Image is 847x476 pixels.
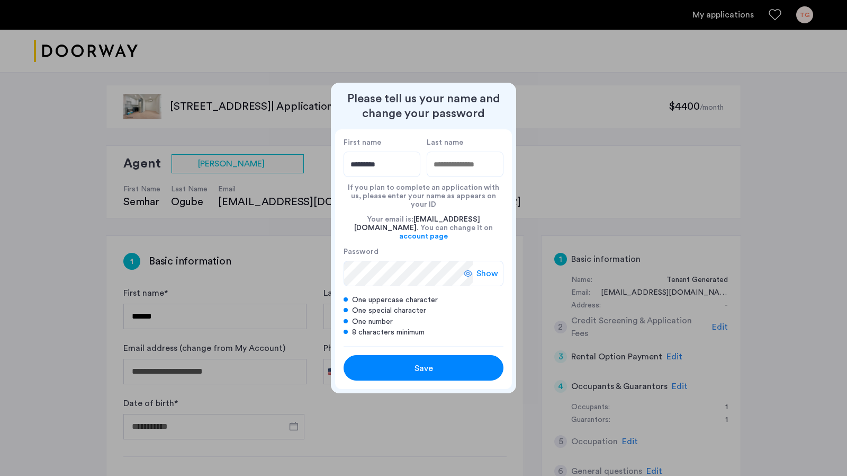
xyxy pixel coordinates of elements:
[415,362,433,375] span: Save
[344,295,503,305] div: One uppercase character
[344,327,503,338] div: 8 characters minimum
[344,247,473,257] label: Password
[476,267,498,280] span: Show
[344,305,503,316] div: One special character
[344,138,420,147] label: First name
[344,209,503,247] div: Your email is: . You can change it on
[354,216,480,232] span: [EMAIL_ADDRESS][DOMAIN_NAME]
[344,355,503,381] button: button
[344,177,503,209] div: If you plan to complete an application with us, please enter your name as appears on your ID
[399,232,448,241] a: account page
[427,138,503,147] label: Last name
[344,316,503,327] div: One number
[335,91,512,121] h2: Please tell us your name and change your password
